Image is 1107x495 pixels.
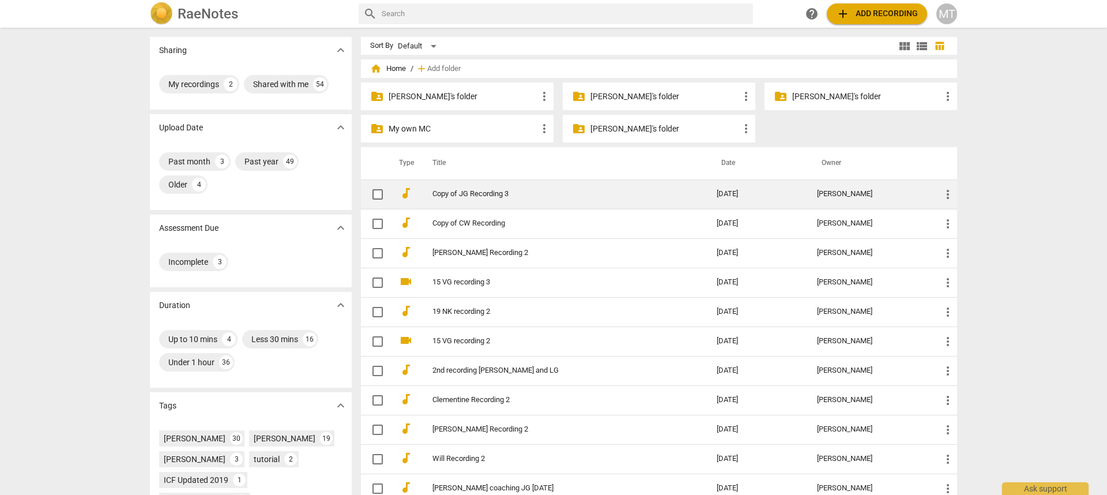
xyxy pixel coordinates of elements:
th: Title [419,147,707,179]
span: more_vert [941,423,955,437]
a: Help [801,3,822,24]
div: [PERSON_NAME] [817,396,922,404]
span: more_vert [739,89,753,103]
p: Assessment Due [159,222,219,234]
div: 16 [303,332,317,346]
td: [DATE] [707,415,808,444]
button: Table view [931,37,948,55]
td: [DATE] [707,444,808,474]
span: more_vert [537,89,551,103]
span: audiotrack [399,216,413,230]
span: videocam [399,275,413,288]
span: expand_more [334,298,348,312]
td: [DATE] [707,209,808,238]
div: [PERSON_NAME] [817,455,922,463]
span: audiotrack [399,245,413,259]
button: Upload [827,3,927,24]
span: add [416,63,427,74]
div: 49 [283,155,297,168]
a: [PERSON_NAME] Recording 2 [432,425,675,434]
span: view_list [915,39,929,53]
div: [PERSON_NAME] [817,249,922,257]
div: Incomplete [168,256,208,268]
a: [PERSON_NAME] Recording 2 [432,249,675,257]
td: [DATE] [707,385,808,415]
span: expand_more [334,399,348,412]
div: tutorial [254,453,280,465]
div: My recordings [168,78,219,90]
div: 19 [320,432,333,445]
span: expand_more [334,121,348,134]
button: Show more [332,219,349,237]
td: [DATE] [707,238,808,268]
div: Past year [244,156,278,167]
p: Sharing [159,44,187,57]
div: [PERSON_NAME] [817,366,922,375]
div: [PERSON_NAME] [817,425,922,434]
div: 2 [284,453,297,466]
div: [PERSON_NAME] [817,190,922,198]
span: folder_shared [572,122,586,136]
p: Nicola's folder [590,123,739,135]
img: Logo [150,2,173,25]
button: Show more [332,397,349,414]
span: Add recording [836,7,918,21]
div: 4 [222,332,236,346]
span: folder_shared [774,89,788,103]
div: [PERSON_NAME] [817,484,922,493]
span: home [370,63,382,74]
a: 19 NK recording 2 [432,307,675,316]
button: List view [913,37,931,55]
a: [PERSON_NAME] coaching JG [DATE] [432,484,675,493]
div: Shared with me [253,78,308,90]
button: MT [936,3,957,24]
p: Lucy's folder [792,91,941,103]
span: audiotrack [399,422,413,436]
div: [PERSON_NAME] [164,453,225,465]
div: Past month [168,156,210,167]
th: Type [390,147,419,179]
span: help [805,7,819,21]
span: add [836,7,850,21]
th: Owner [808,147,932,179]
a: Clementine Recording 2 [432,396,675,404]
div: [PERSON_NAME] [817,307,922,316]
span: more_vert [941,217,955,231]
span: expand_more [334,221,348,235]
div: Less 30 mins [251,333,298,345]
span: audiotrack [399,304,413,318]
span: audiotrack [399,392,413,406]
td: [DATE] [707,327,808,356]
div: Up to 10 mins [168,333,217,345]
div: [PERSON_NAME] [254,433,315,444]
span: folder_shared [370,89,384,103]
button: Show more [332,42,349,59]
div: 2 [224,77,238,91]
span: folder_shared [572,89,586,103]
div: 30 [230,432,243,445]
a: Copy of JG Recording 3 [432,190,675,198]
th: Date [707,147,808,179]
span: more_vert [941,246,955,260]
a: LogoRaeNotes [150,2,349,25]
a: 2nd recording [PERSON_NAME] and LG [432,366,675,375]
a: 15 VG recording 2 [432,337,675,346]
span: more_vert [941,187,955,201]
span: more_vert [941,335,955,348]
p: Kate's folder [590,91,739,103]
div: Older [168,179,187,190]
div: [PERSON_NAME] [164,433,225,444]
p: My own MC [389,123,537,135]
div: 1 [233,474,246,486]
div: 3 [213,255,227,269]
div: 3 [230,453,243,466]
div: [PERSON_NAME] [817,337,922,346]
div: ICF Updated 2019 [164,474,228,486]
span: more_vert [941,364,955,378]
a: 15 VG recording 3 [432,278,675,287]
span: more_vert [537,122,551,136]
p: Upload Date [159,122,203,134]
span: more_vert [941,89,955,103]
span: / [411,65,413,73]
